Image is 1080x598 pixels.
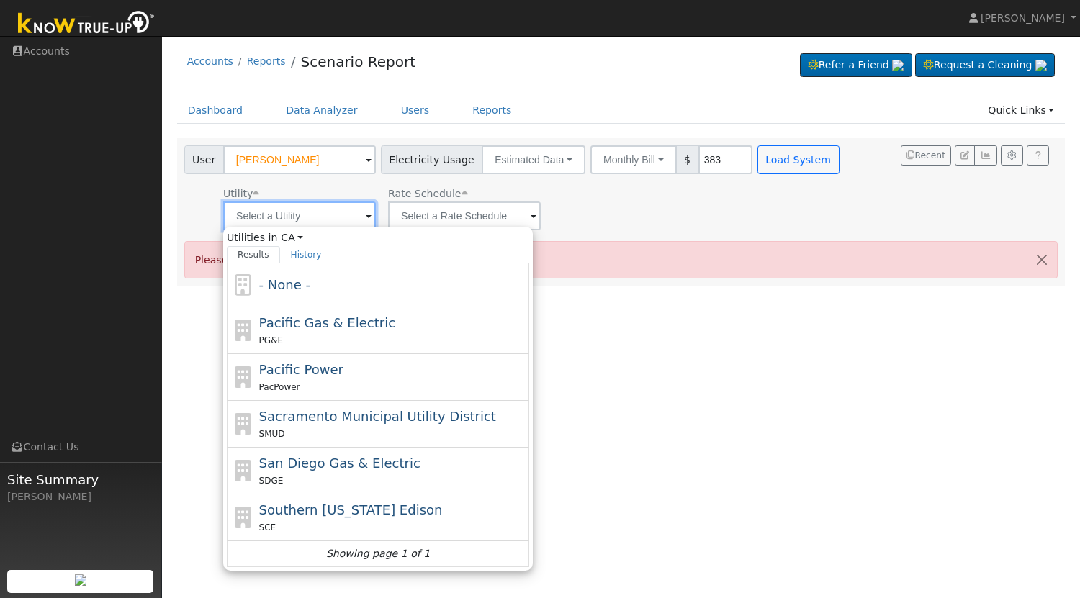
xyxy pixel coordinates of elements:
input: Select a Rate Schedule [388,201,541,230]
button: Multi-Series Graph [974,145,996,166]
span: [PERSON_NAME] [981,12,1065,24]
a: Dashboard [177,97,254,124]
img: retrieve [1035,60,1047,71]
span: Site Summary [7,470,154,489]
span: Pacific Gas & Electric [259,315,395,330]
button: Monthly Bill [590,145,677,174]
span: Alias: None [388,188,467,199]
a: Accounts [187,55,233,67]
button: Recent [901,145,951,166]
a: Help Link [1027,145,1049,166]
a: History [280,246,333,263]
a: Data Analyzer [275,97,369,124]
img: retrieve [892,60,904,71]
span: Electricity Usage [381,145,482,174]
img: Know True-Up [11,8,162,40]
span: User [184,145,224,174]
i: Showing page 1 of 1 [326,546,430,561]
button: Estimated Data [482,145,585,174]
img: retrieve [75,574,86,586]
a: Refer a Friend [800,53,912,78]
button: Edit User [955,145,975,166]
a: Results [227,246,280,263]
div: [PERSON_NAME] [7,489,154,504]
span: - None - [259,277,310,292]
input: Select a User [223,145,376,174]
span: SMUD [259,429,285,439]
a: CA [281,230,303,245]
span: Pacific Power [259,362,343,377]
div: Utility [223,186,376,201]
button: Close [1027,242,1057,277]
span: PG&E [259,335,283,345]
a: Request a Cleaning [915,53,1055,78]
input: Select a Utility [223,201,376,230]
span: Sacramento Municipal Utility District [259,409,496,424]
span: SCE [259,522,276,533]
a: Users [390,97,441,124]
span: SDGE [259,476,284,486]
span: Southern [US_STATE] Edison [259,502,443,517]
a: Reports [247,55,286,67]
span: PacPower [259,382,300,392]
button: Settings [1001,145,1023,166]
a: Quick Links [977,97,1065,124]
a: Reports [462,97,522,124]
button: Load System [757,145,840,174]
span: Utilities in [227,230,529,245]
span: Please select a utility and rate schedule [195,254,397,266]
a: Scenario Report [300,53,415,71]
span: $ [676,145,699,174]
span: San Diego Gas & Electric [259,456,420,471]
